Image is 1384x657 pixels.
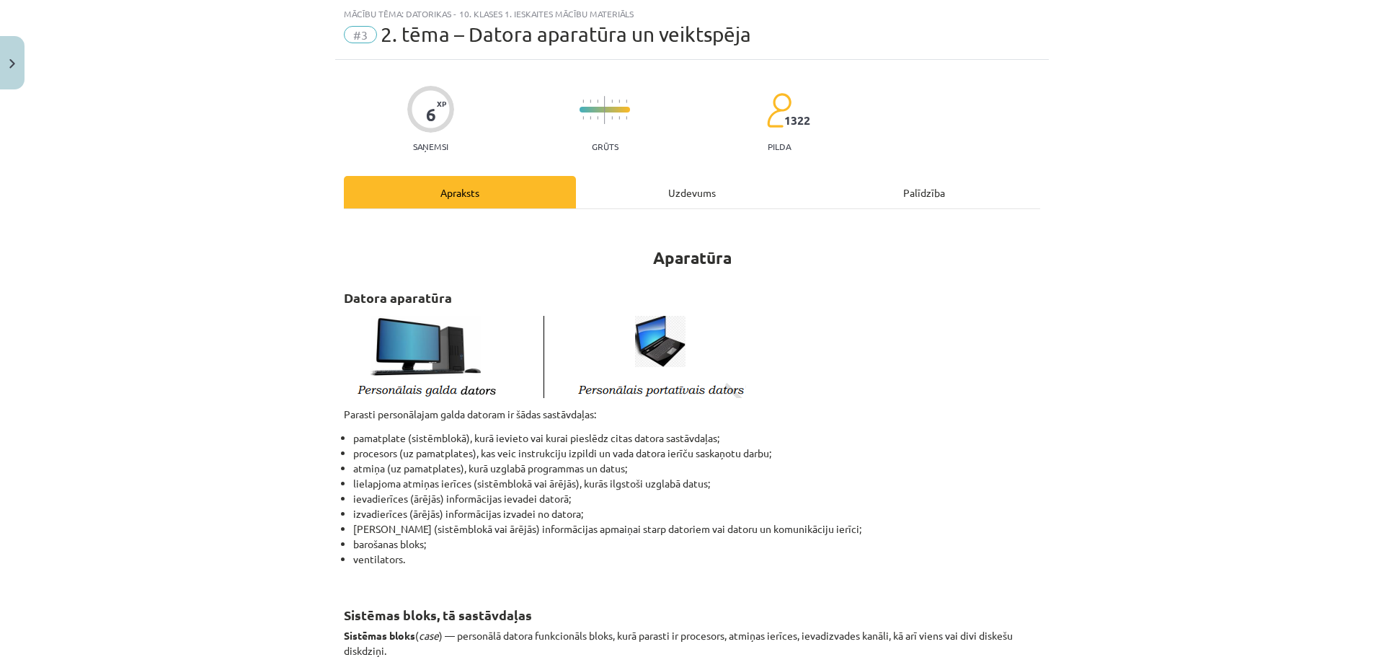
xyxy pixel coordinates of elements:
em: case [419,629,439,642]
img: icon-close-lesson-0947bae3869378f0d4975bcd49f059093ad1ed9edebbc8119c70593378902aed.svg [9,59,15,69]
li: [PERSON_NAME] (sistēmblokā vai ārējās) informācijas apmaiņai starp datoriem vai datoru un komunik... [353,521,1040,537]
li: atmiņa (uz pamatplates), kurā uzglabā programmas un datus; [353,461,1040,476]
img: icon-short-line-57e1e144782c952c97e751825c79c345078a6d821885a25fce030b3d8c18986b.svg [582,116,584,120]
li: pamatplate (sistēmblokā), kurā ievieto vai kurai pieslēdz citas datora sastāvdaļas; [353,431,1040,446]
img: students-c634bb4e5e11cddfef0936a35e636f08e4e9abd3cc4e673bd6f9a4125e45ecb1.svg [766,92,791,128]
p: pilda [768,141,791,151]
li: lielapjoma atmiņas ierīces (sistēmblokā vai ārējās), kurās ilgstoši uzglabā datus; [353,476,1040,491]
div: Mācību tēma: Datorikas - 10. klases 1. ieskaites mācību materiāls [344,9,1040,19]
p: Saņemsi [407,141,454,151]
li: izvadierīces (ārējās) informācijas izvadei no datora; [353,506,1040,521]
span: 2. tēma – Datora aparatūra un veiktspēja [381,22,751,46]
li: ventilators. [353,552,1040,582]
div: Uzdevums [576,176,808,208]
img: icon-short-line-57e1e144782c952c97e751825c79c345078a6d821885a25fce030b3d8c18986b.svg [626,116,627,120]
strong: Sistēmas bloks, tā sastāvdaļas [344,607,532,623]
p: Parasti personālajam galda datoram ir šādas sastāvdaļas: [344,407,1040,422]
img: icon-short-line-57e1e144782c952c97e751825c79c345078a6d821885a25fce030b3d8c18986b.svg [626,100,627,103]
p: Grūts [592,141,618,151]
span: #3 [344,26,377,43]
img: icon-short-line-57e1e144782c952c97e751825c79c345078a6d821885a25fce030b3d8c18986b.svg [618,116,620,120]
img: icon-short-line-57e1e144782c952c97e751825c79c345078a6d821885a25fce030b3d8c18986b.svg [597,116,598,120]
div: 6 [426,105,436,125]
img: icon-long-line-d9ea69661e0d244f92f715978eff75569469978d946b2353a9bb055b3ed8787d.svg [604,96,605,124]
strong: Datora aparatūra [344,289,452,306]
li: procesors (uz pamatplates), kas veic instrukciju izpildi un vada datora ierīču saskaņotu darbu; [353,446,1040,461]
li: ievadierīces (ārējās) informācijas ievadei datorā; [353,491,1040,506]
div: Apraksts [344,176,576,208]
img: icon-short-line-57e1e144782c952c97e751825c79c345078a6d821885a25fce030b3d8c18986b.svg [618,100,620,103]
img: icon-short-line-57e1e144782c952c97e751825c79c345078a6d821885a25fce030b3d8c18986b.svg [582,100,584,103]
img: icon-short-line-57e1e144782c952c97e751825c79c345078a6d821885a25fce030b3d8c18986b.svg [597,100,598,103]
img: icon-short-line-57e1e144782c952c97e751825c79c345078a6d821885a25fce030b3d8c18986b.svg [611,116,613,120]
div: Palīdzība [808,176,1040,208]
strong: Aparatūra [653,247,732,268]
img: icon-short-line-57e1e144782c952c97e751825c79c345078a6d821885a25fce030b3d8c18986b.svg [611,100,613,103]
img: icon-short-line-57e1e144782c952c97e751825c79c345078a6d821885a25fce030b3d8c18986b.svg [590,116,591,120]
strong: Sistēmas bloks [344,629,415,642]
li: barošanas bloks; [353,537,1040,552]
span: XP [437,100,446,107]
img: icon-short-line-57e1e144782c952c97e751825c79c345078a6d821885a25fce030b3d8c18986b.svg [590,100,591,103]
span: 1322 [784,114,810,127]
